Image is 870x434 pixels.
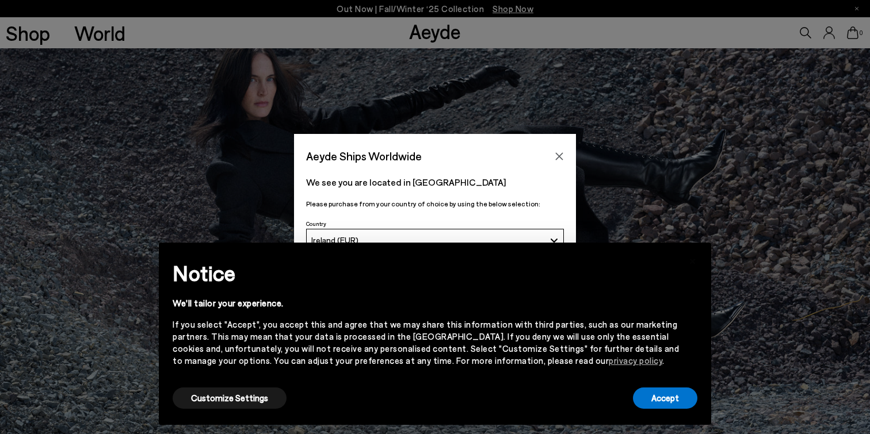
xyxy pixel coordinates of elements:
span: Country [306,220,326,227]
button: Close [551,148,568,165]
div: We'll tailor your experience. [173,297,679,309]
a: privacy policy [609,355,662,366]
button: Close this notice [679,246,707,274]
span: × [689,251,697,268]
p: Please purchase from your country of choice by using the below selection: [306,198,564,209]
div: If you select "Accept", you accept this and agree that we may share this information with third p... [173,318,679,367]
p: We see you are located in [GEOGRAPHIC_DATA] [306,175,564,189]
span: Aeyde Ships Worldwide [306,146,422,166]
button: Customize Settings [173,387,287,409]
button: Accept [633,387,697,409]
h2: Notice [173,258,679,288]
